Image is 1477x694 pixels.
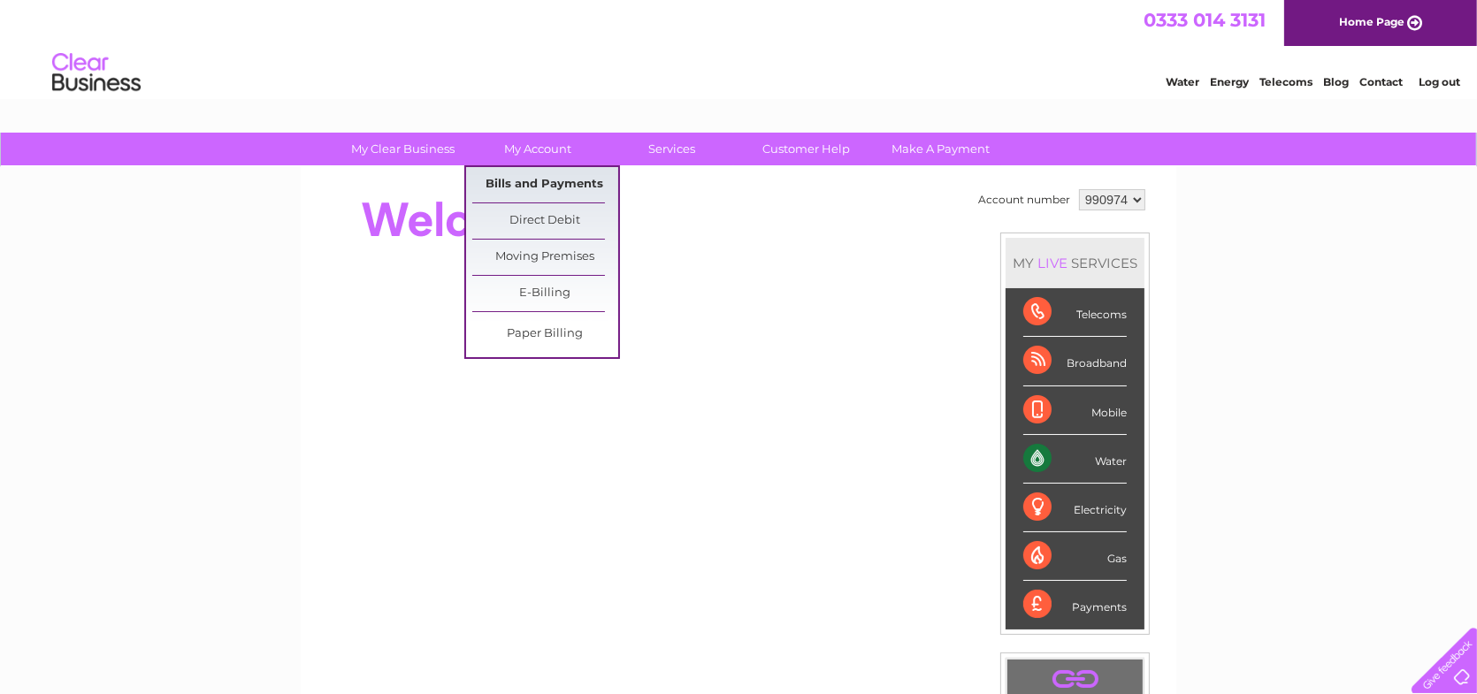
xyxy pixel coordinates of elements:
[1419,75,1460,88] a: Log out
[465,133,611,165] a: My Account
[1144,9,1266,31] a: 0333 014 3131
[1023,532,1127,581] div: Gas
[1210,75,1249,88] a: Energy
[1259,75,1312,88] a: Telecoms
[974,185,1075,215] td: Account number
[1023,288,1127,337] div: Telecoms
[1323,75,1349,88] a: Blog
[472,167,618,202] a: Bills and Payments
[472,316,618,352] a: Paper Billing
[1006,238,1144,288] div: MY SERVICES
[600,133,746,165] a: Services
[869,133,1014,165] a: Make A Payment
[1359,75,1403,88] a: Contact
[1023,581,1127,629] div: Payments
[1166,75,1199,88] a: Water
[51,46,142,100] img: logo.png
[1023,435,1127,484] div: Water
[472,203,618,239] a: Direct Debit
[472,240,618,275] a: Moving Premises
[472,276,618,311] a: E-Billing
[1023,337,1127,385] div: Broadband
[1023,386,1127,435] div: Mobile
[322,10,1158,86] div: Clear Business is a trading name of Verastar Limited (registered in [GEOGRAPHIC_DATA] No. 3667643...
[331,133,477,165] a: My Clear Business
[1034,255,1071,271] div: LIVE
[1023,484,1127,532] div: Electricity
[734,133,880,165] a: Customer Help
